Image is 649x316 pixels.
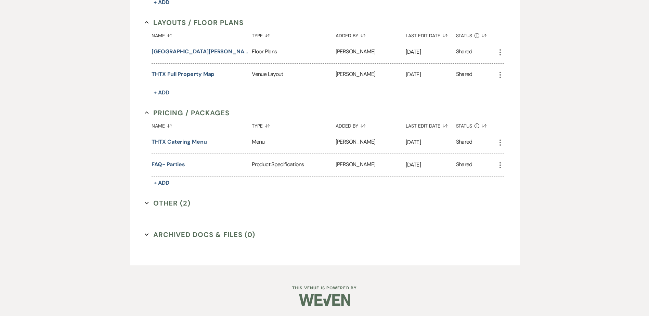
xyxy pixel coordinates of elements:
div: Product Specifications [252,154,335,176]
button: Other (2) [145,198,191,208]
button: Last Edit Date [406,118,456,131]
button: Status [456,118,496,131]
span: + Add [154,179,169,186]
p: [DATE] [406,138,456,147]
button: + Add [152,178,171,188]
div: [PERSON_NAME] [336,131,406,154]
div: Venue Layout [252,64,335,86]
button: FAQ- Parties [152,160,185,169]
button: Last Edit Date [406,28,456,41]
div: Shared [456,70,472,79]
span: + Add [154,89,169,96]
div: [PERSON_NAME] [336,154,406,176]
button: [GEOGRAPHIC_DATA][PERSON_NAME] - Blank with Grid [152,48,249,56]
button: Name [152,118,252,131]
button: Added By [336,28,406,41]
div: Menu [252,131,335,154]
p: [DATE] [406,160,456,169]
div: [PERSON_NAME] [336,64,406,86]
button: Layouts / Floor Plans [145,17,244,28]
button: Status [456,28,496,41]
button: THTX Full Property Map [152,70,214,78]
div: Shared [456,160,472,170]
button: THTX Catering Menu [152,138,207,146]
div: [PERSON_NAME] [336,41,406,63]
button: + Add [152,88,171,97]
p: [DATE] [406,48,456,56]
button: Pricing / Packages [145,108,230,118]
button: Type [252,118,335,131]
img: Weven Logo [299,288,350,312]
p: [DATE] [406,70,456,79]
span: Status [456,123,472,128]
div: Floor Plans [252,41,335,63]
button: Type [252,28,335,41]
div: Shared [456,48,472,57]
button: Archived Docs & Files (0) [145,229,255,240]
span: Status [456,33,472,38]
button: Added By [336,118,406,131]
div: Shared [456,138,472,147]
button: Name [152,28,252,41]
